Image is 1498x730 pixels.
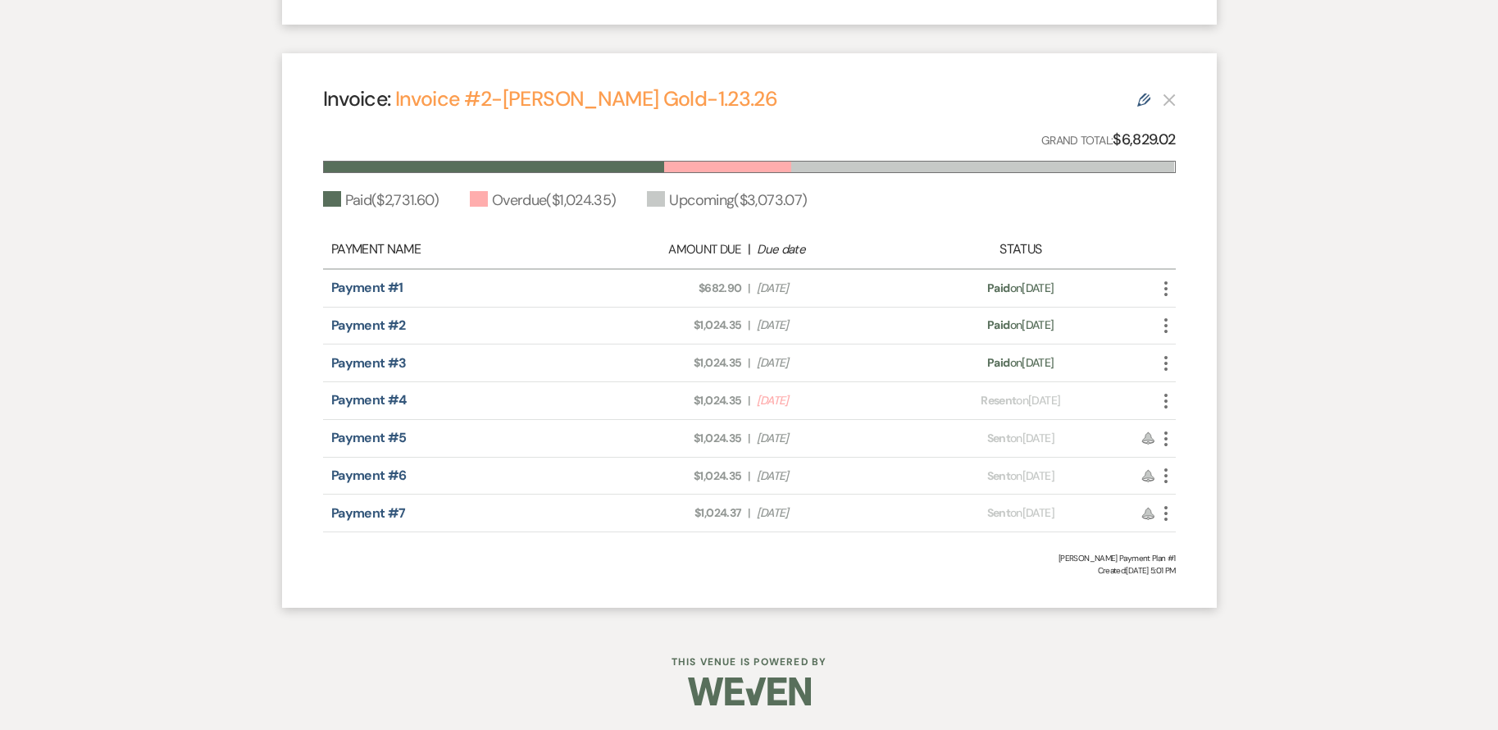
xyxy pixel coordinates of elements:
[987,431,1010,445] span: Sent
[323,564,1176,577] span: Created: [DATE] 5:01 PM
[916,240,1125,259] div: Status
[916,392,1125,409] div: on [DATE]
[590,430,741,447] span: $1,024.35
[987,281,1009,295] span: Paid
[748,504,749,522] span: |
[331,429,407,446] a: Payment #5
[757,240,908,259] div: Due date
[331,391,407,408] a: Payment #4
[331,354,407,372] a: Payment #3
[331,467,407,484] a: Payment #6
[590,468,741,485] span: $1,024.35
[323,84,778,113] h4: Invoice:
[590,354,741,372] span: $1,024.35
[757,354,908,372] span: [DATE]
[1041,128,1176,152] p: Grand Total:
[916,468,1125,485] div: on [DATE]
[1163,93,1176,107] button: This payment plan cannot be deleted because it contains links that have been paid through Weven’s...
[470,189,617,212] div: Overdue ( $1,024.35 )
[331,279,403,296] a: Payment #1
[748,392,749,409] span: |
[987,505,1010,520] span: Sent
[688,663,811,720] img: Weven Logo
[748,354,749,372] span: |
[331,504,406,522] a: Payment #7
[916,504,1125,522] div: on [DATE]
[590,392,741,409] span: $1,024.35
[757,504,908,522] span: [DATE]
[757,430,908,447] span: [DATE]
[1113,130,1175,149] strong: $6,829.02
[757,317,908,334] span: [DATE]
[987,468,1010,483] span: Sent
[916,430,1125,447] div: on [DATE]
[590,240,741,259] div: Amount Due
[916,354,1125,372] div: on [DATE]
[395,85,777,112] a: Invoice #2-[PERSON_NAME] Gold-1.23.26
[647,189,807,212] div: Upcoming ( $3,073.07 )
[748,430,749,447] span: |
[748,468,749,485] span: |
[331,240,582,259] div: Payment Name
[582,240,917,259] div: |
[590,504,741,522] span: $1,024.37
[748,280,749,297] span: |
[916,280,1125,297] div: on [DATE]
[987,355,1009,370] span: Paid
[757,468,908,485] span: [DATE]
[323,552,1176,564] div: [PERSON_NAME] Payment Plan #1
[757,392,908,409] span: [DATE]
[757,280,908,297] span: [DATE]
[987,317,1009,332] span: Paid
[748,317,749,334] span: |
[331,317,406,334] a: Payment #2
[323,189,439,212] div: Paid ( $2,731.60 )
[916,317,1125,334] div: on [DATE]
[981,393,1016,408] span: Resent
[590,280,741,297] span: $682.90
[590,317,741,334] span: $1,024.35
